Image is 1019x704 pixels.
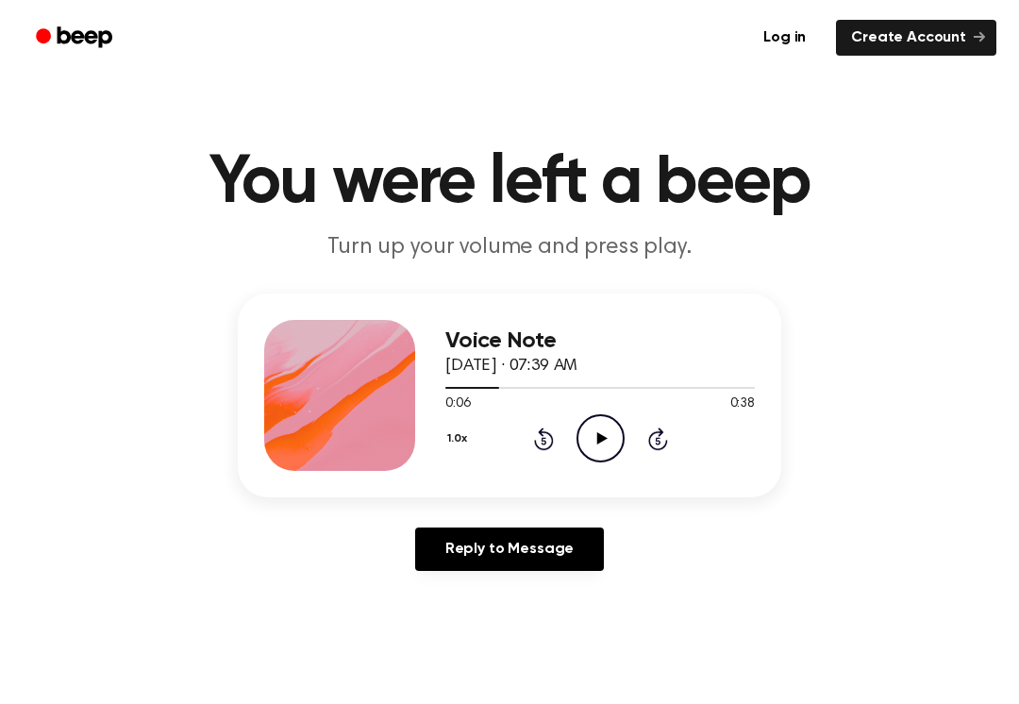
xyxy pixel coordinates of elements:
[445,328,755,354] h3: Voice Note
[730,394,755,414] span: 0:38
[147,232,872,263] p: Turn up your volume and press play.
[415,528,604,571] a: Reply to Message
[445,394,470,414] span: 0:06
[26,149,993,217] h1: You were left a beep
[23,20,129,57] a: Beep
[445,358,577,375] span: [DATE] · 07:39 AM
[836,20,996,56] a: Create Account
[445,423,474,455] button: 1.0x
[744,16,825,59] a: Log in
